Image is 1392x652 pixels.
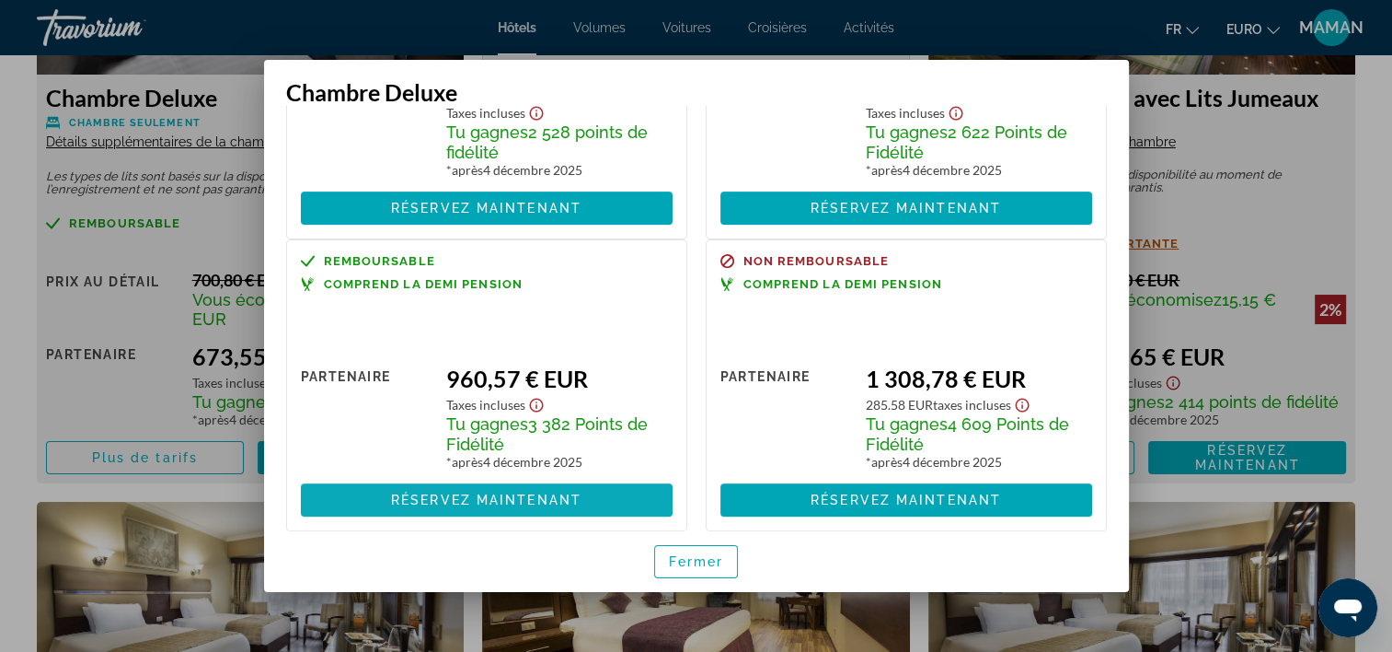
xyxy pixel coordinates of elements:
[301,254,673,268] a: Remboursable
[871,162,903,178] span: après
[669,554,724,569] span: Fermer
[871,454,1002,470] font: 4 décembre 2025
[654,545,739,578] button: Fermer
[301,365,433,470] div: Partenaire
[945,100,967,122] button: Afficher l’avis de non-responsabilité sur les taxes et les frais
[1318,578,1377,637] iframe: Bouton de lancement de la fenêtre de messagerie
[446,122,648,162] span: 2 528 points de fidélité
[452,162,582,178] font: 4 décembre 2025
[446,414,648,454] span: 3 382 Points de Fidélité
[933,397,1011,413] span: Taxes incluses
[301,483,673,517] button: Réservez maintenant
[866,414,948,434] span: Tu gagnes
[446,397,525,413] span: Taxes incluses
[324,278,523,290] span: Comprend la demi pension
[743,278,942,290] span: Comprend la demi pension
[1011,392,1033,413] button: Afficher l’avis de non-responsabilité sur les taxes et les frais
[866,105,945,121] span: Taxes incluses
[446,122,528,142] span: Tu gagnes
[525,392,547,413] button: Afficher l’avis de non-responsabilité sur les taxes et les frais
[871,162,1002,178] font: 4 décembre 2025
[720,365,853,470] div: Partenaire
[391,201,581,215] span: Réservez maintenant
[743,255,890,267] span: Non remboursable
[866,365,1026,392] font: 1 308,78 € EUR
[286,78,457,106] font: Chambre Deluxe
[866,122,1067,162] span: 2 622 Points de Fidélité
[871,454,903,470] span: après
[301,73,433,178] div: Partenaire
[720,483,1092,517] button: Réservez maintenant
[446,414,528,434] span: Tu gagnes
[391,493,581,507] span: Réservez maintenant
[324,255,435,267] span: Remboursable
[866,122,948,142] span: Tu gagnes
[866,397,933,413] span: 285.58 EUR
[525,100,547,122] button: Afficher l’avis de non-responsabilité sur les taxes et les frais
[720,73,853,178] div: Partenaire
[301,192,673,225] button: Réservez maintenant
[811,493,1001,507] span: Réservez maintenant
[866,414,1069,454] span: 4 609 Points de Fidélité
[811,201,1001,215] span: Réservez maintenant
[452,162,483,178] span: après
[452,454,582,470] font: 4 décembre 2025
[452,454,483,470] span: après
[720,192,1092,225] button: Réservez maintenant
[446,105,525,121] span: Taxes incluses
[446,365,588,392] font: 960,57 € EUR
